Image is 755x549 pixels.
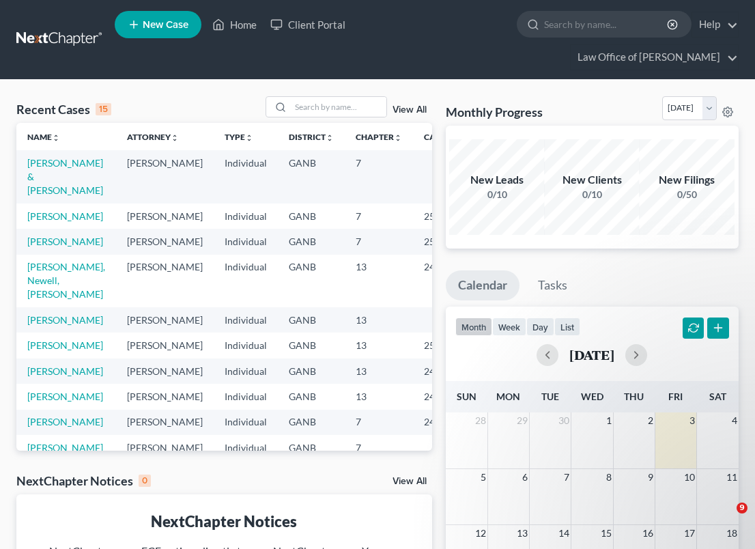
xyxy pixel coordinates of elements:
[692,12,738,37] a: Help
[116,255,214,307] td: [PERSON_NAME]
[171,134,179,142] i: unfold_more
[27,416,103,427] a: [PERSON_NAME]
[544,172,640,188] div: New Clients
[127,132,179,142] a: Attorneyunfold_more
[27,442,103,453] a: [PERSON_NAME]
[413,255,479,307] td: 24-63657
[446,104,543,120] h3: Monthly Progress
[479,469,487,485] span: 5
[345,384,413,409] td: 13
[413,229,479,254] td: 25-60561
[214,255,278,307] td: Individual
[116,307,214,333] td: [PERSON_NAME]
[455,318,492,336] button: month
[116,229,214,254] td: [PERSON_NAME]
[116,358,214,384] td: [PERSON_NAME]
[446,270,519,300] a: Calendar
[116,150,214,203] td: [PERSON_NAME]
[737,503,747,513] span: 9
[278,150,345,203] td: GANB
[27,511,421,532] div: NextChapter Notices
[52,134,60,142] i: unfold_more
[27,261,105,300] a: [PERSON_NAME], Newell, [PERSON_NAME]
[356,132,402,142] a: Chapterunfold_more
[345,150,413,203] td: 7
[214,229,278,254] td: Individual
[413,203,479,229] td: 25-60566
[16,473,151,489] div: NextChapter Notices
[289,132,334,142] a: Districtunfold_more
[639,188,735,201] div: 0/50
[345,333,413,358] td: 13
[116,410,214,435] td: [PERSON_NAME]
[393,477,427,486] a: View All
[709,503,741,535] iframe: Intercom live chat
[345,229,413,254] td: 7
[457,391,476,402] span: Sun
[278,410,345,435] td: GANB
[345,358,413,384] td: 13
[424,132,468,142] a: Case Nounfold_more
[263,12,352,37] a: Client Portal
[245,134,253,142] i: unfold_more
[143,20,188,30] span: New Case
[214,410,278,435] td: Individual
[413,333,479,358] td: 25-50057
[27,391,103,402] a: [PERSON_NAME]
[571,45,738,70] a: Law Office of [PERSON_NAME]
[449,188,545,201] div: 0/10
[214,358,278,384] td: Individual
[278,435,345,460] td: GANB
[544,188,640,201] div: 0/10
[225,132,253,142] a: Typeunfold_more
[96,103,111,115] div: 15
[214,333,278,358] td: Individual
[27,314,103,326] a: [PERSON_NAME]
[394,134,402,142] i: unfold_more
[27,157,103,196] a: [PERSON_NAME] & [PERSON_NAME]
[345,203,413,229] td: 7
[27,210,103,222] a: [PERSON_NAME]
[278,255,345,307] td: GANB
[291,97,386,117] input: Search by name...
[345,410,413,435] td: 7
[116,384,214,409] td: [PERSON_NAME]
[278,384,345,409] td: GANB
[214,435,278,460] td: Individual
[413,384,479,409] td: 24-52839
[278,203,345,229] td: GANB
[413,358,479,384] td: 24-56584
[278,358,345,384] td: GANB
[413,410,479,435] td: 24-10748
[345,435,413,460] td: 7
[139,475,151,487] div: 0
[27,365,103,377] a: [PERSON_NAME]
[27,132,60,142] a: Nameunfold_more
[116,333,214,358] td: [PERSON_NAME]
[474,525,487,541] span: 12
[345,255,413,307] td: 13
[116,435,214,460] td: [PERSON_NAME]
[27,236,103,247] a: [PERSON_NAME]
[278,307,345,333] td: GANB
[474,412,487,429] span: 28
[326,134,334,142] i: unfold_more
[214,150,278,203] td: Individual
[116,203,214,229] td: [PERSON_NAME]
[544,12,669,37] input: Search by name...
[27,339,103,351] a: [PERSON_NAME]
[278,333,345,358] td: GANB
[639,172,735,188] div: New Filings
[214,307,278,333] td: Individual
[345,307,413,333] td: 13
[449,172,545,188] div: New Leads
[205,12,263,37] a: Home
[214,384,278,409] td: Individual
[214,203,278,229] td: Individual
[393,105,427,115] a: View All
[278,229,345,254] td: GANB
[16,101,111,117] div: Recent Cases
